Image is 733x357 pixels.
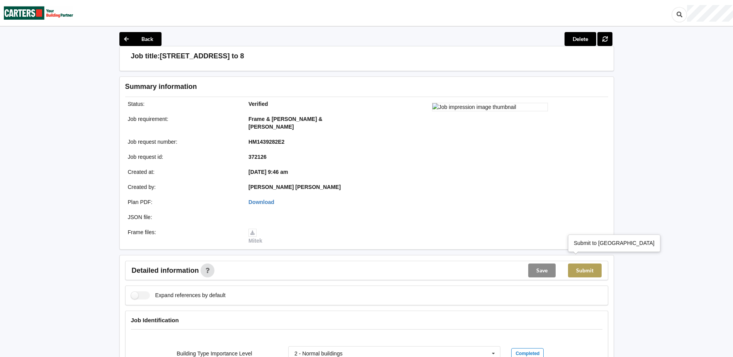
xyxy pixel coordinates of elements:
button: Back [119,32,162,46]
b: [PERSON_NAME] [PERSON_NAME] [248,184,341,190]
div: Created at : [122,168,243,176]
label: Building Type Importance Level [177,350,252,357]
button: Delete [565,32,596,46]
b: 372126 [248,154,267,160]
div: Submit to [GEOGRAPHIC_DATA] [574,239,655,247]
div: User Profile [687,5,733,22]
b: Verified [248,101,268,107]
span: Detailed information [132,267,199,274]
div: Status : [122,100,243,108]
img: Carters [4,0,73,25]
b: [DATE] 9:46 am [248,169,288,175]
div: 2 - Normal buildings [294,351,343,356]
h3: Summary information [125,82,485,91]
div: Job request number : [122,138,243,146]
b: HM1439282E2 [248,139,284,145]
a: Mitek [248,229,262,244]
h3: Job title: [131,52,160,61]
b: Frame & [PERSON_NAME] & [PERSON_NAME] [248,116,322,130]
label: Expand references by default [131,291,226,299]
h4: Job Identification [131,316,602,324]
div: Frame files : [122,228,243,245]
img: Job impression image thumbnail [432,103,548,111]
button: Submit [568,263,602,277]
a: Download [248,199,274,205]
h3: [STREET_ADDRESS] to 8 [160,52,244,61]
div: JSON file : [122,213,243,221]
div: Job request id : [122,153,243,161]
div: Job requirement : [122,115,243,131]
div: Created by : [122,183,243,191]
div: Plan PDF : [122,198,243,206]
